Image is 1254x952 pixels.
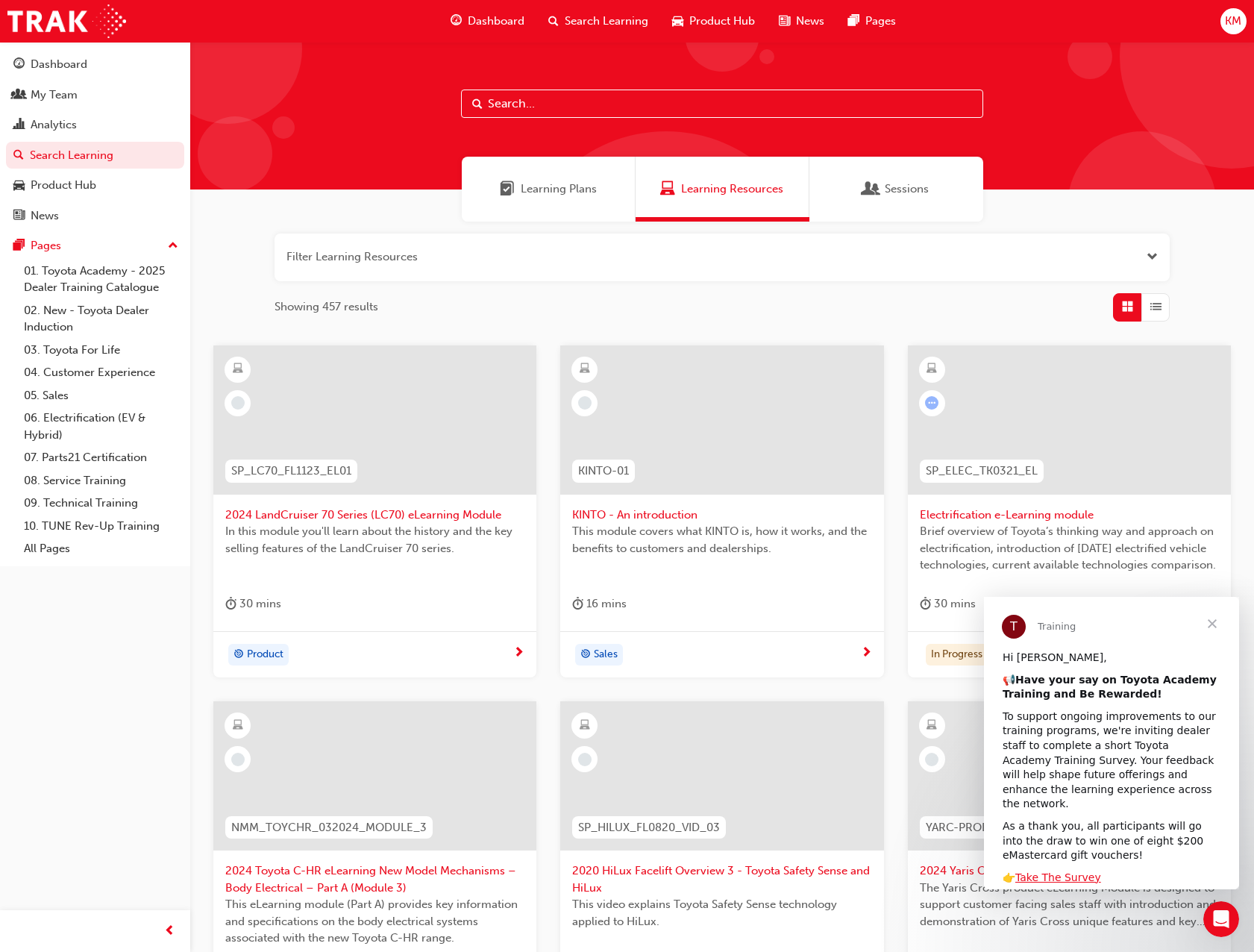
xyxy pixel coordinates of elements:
span: Showing 457 results [275,298,378,316]
span: search-icon [13,149,24,163]
span: learningRecordVerb_ATTEMPT-icon [925,396,938,410]
span: 2024 Yaris Cross Product Training [920,862,1219,880]
span: learningRecordVerb_NONE-icon [578,753,592,766]
span: car-icon [672,12,683,31]
span: Sessions [885,181,929,198]
span: learningResourceType_ELEARNING-icon [233,716,243,736]
span: This eLearning module (Part A) provides key information and specifications on the body electrical... [225,896,524,947]
a: SP_ELEC_TK0321_ELElectrification e-Learning moduleBrief overview of Toyota’s thinking way and app... [908,345,1231,678]
span: YARC-PROD-EL [926,819,1008,836]
span: SP_ELEC_TK0321_EL [926,463,1038,480]
span: guage-icon [13,58,25,72]
span: search-icon [548,12,559,31]
span: pages-icon [13,239,25,253]
span: Learning Resources [681,181,783,198]
span: people-icon [13,89,25,102]
span: next-icon [513,647,524,660]
a: 10. TUNE Rev-Up Training [18,515,184,538]
div: News [31,207,59,225]
span: List [1150,298,1161,316]
span: Sales [594,646,618,663]
span: Product Hub [689,13,755,30]
span: 2024 Toyota C-HR eLearning New Model Mechanisms – Body Electrical – Part A (Module 3) [225,862,524,896]
a: car-iconProduct Hub [660,6,767,37]
a: 02. New - Toyota Dealer Induction [18,299,184,339]
button: Pages [6,232,184,260]
button: KM [1220,8,1247,34]
span: Grid [1122,298,1133,316]
a: 08. Service Training [18,469,184,492]
div: 30 mins [225,595,281,613]
span: next-icon [861,647,872,660]
span: Brief overview of Toyota’s thinking way and approach on electrification, introduction of [DATE] e... [920,523,1219,574]
span: pages-icon [848,12,859,31]
a: SessionsSessions [809,157,983,222]
a: All Pages [18,537,184,560]
span: Learning Plans [521,181,597,198]
img: Trak [7,4,126,38]
span: car-icon [13,179,25,192]
span: Search [472,95,483,113]
span: Learning Plans [500,181,515,198]
span: learningRecordVerb_NONE-icon [231,396,245,410]
span: This module covers what KINTO is, how it works, and the benefits to customers and dealerships. [572,523,871,557]
span: learningResourceType_ELEARNING-icon [580,360,590,379]
span: Pages [865,13,896,30]
span: learningRecordVerb_NONE-icon [925,753,938,766]
span: chart-icon [13,119,25,132]
span: KINTO-01 [578,463,629,480]
a: 01. Toyota Academy - 2025 Dealer Training Catalogue [18,260,184,299]
a: SP_LC70_FL1123_EL012024 LandCruiser 70 Series (LC70) eLearning ModuleIn this module you'll learn ... [213,345,536,678]
span: Learning Resources [660,181,675,198]
div: My Team [31,87,78,104]
span: Electrification e-Learning module [920,507,1219,524]
span: KINTO - An introduction [572,507,871,524]
span: Open the filter [1147,248,1158,266]
a: Search Learning [6,142,184,169]
span: The Yaris Cross product eLearning Module is designed to support customer facing sales staff with ... [920,880,1219,930]
span: This video explains Toyota Safety Sense technology applied to HiLux. [572,896,871,930]
a: search-iconSearch Learning [536,6,660,37]
span: 2020 HiLux Facelift Overview 3 - Toyota Safety Sense and HiLux [572,862,871,896]
span: learningResourceType_ELEARNING-icon [927,360,937,379]
iframe: Intercom live chat message [984,597,1239,889]
span: learningResourceType_ELEARNING-icon [233,360,243,379]
span: learningRecordVerb_NONE-icon [578,396,592,410]
a: 06. Electrification (EV & Hybrid) [18,407,184,446]
span: Dashboard [468,13,524,30]
span: news-icon [779,12,790,31]
iframe: Intercom live chat [1203,901,1239,937]
span: learningResourceType_ELEARNING-icon [580,716,590,736]
span: learningResourceType_ELEARNING-icon [927,716,937,736]
div: 30 mins [920,595,976,613]
a: Learning PlansLearning Plans [462,157,636,222]
a: 04. Customer Experience [18,361,184,384]
a: 05. Sales [18,384,184,407]
a: news-iconNews [767,6,836,37]
a: My Team [6,81,184,109]
span: prev-icon [164,922,175,941]
a: News [6,202,184,230]
div: Dashboard [31,56,87,73]
span: Product [247,646,283,663]
input: Search... [461,90,983,118]
span: SP_HILUX_FL0820_VID_03 [578,819,720,836]
a: 07. Parts21 Certification [18,446,184,469]
span: up-icon [168,237,178,256]
a: guage-iconDashboard [439,6,536,37]
span: news-icon [13,210,25,223]
span: Search Learning [565,13,648,30]
div: Product Hub [31,177,96,194]
div: Pages [31,237,61,254]
span: NMM_TOYCHR_032024_MODULE_3 [231,819,427,836]
a: Product Hub [6,172,184,199]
